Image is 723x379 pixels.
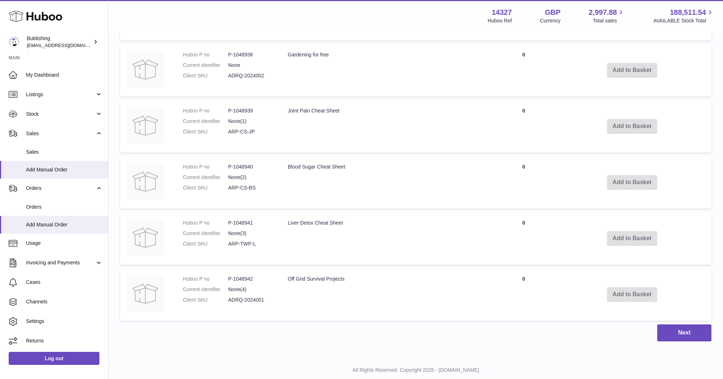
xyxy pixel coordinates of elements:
[228,163,273,170] dd: P-1048940
[26,130,95,137] span: Sales
[495,44,553,97] td: 0
[545,8,560,17] strong: GBP
[495,156,553,209] td: 0
[26,240,103,247] span: Usage
[26,111,95,118] span: Stock
[492,8,512,17] strong: 14327
[127,276,163,312] img: Off Grid Survival Projects
[228,286,273,293] dd: None(4)
[183,118,228,125] dt: Current identifier
[228,240,273,247] dd: ARP-TWP-L
[281,156,495,209] td: Blood Sugar Cheat Sheet
[183,220,228,226] dt: Huboo P no
[26,149,103,156] span: Sales
[228,174,273,181] dd: None(2)
[183,107,228,114] dt: Huboo P no
[183,240,228,247] dt: Client SKU
[183,297,228,303] dt: Client SKU
[26,337,103,344] span: Returns
[228,230,273,237] dd: None(3)
[593,17,625,24] span: Total sales
[26,204,103,210] span: Orders
[26,91,95,98] span: Listings
[488,17,512,24] div: Huboo Ref
[228,62,273,69] dd: None
[589,8,617,17] span: 2,997.88
[183,276,228,282] dt: Huboo P no
[26,221,103,228] span: Add Manual Order
[495,212,553,265] td: 0
[183,286,228,293] dt: Current identifier
[183,51,228,58] dt: Huboo P no
[26,185,95,192] span: Orders
[127,163,163,200] img: Blood Sugar Cheat Sheet
[27,35,92,49] div: Bublishing
[183,163,228,170] dt: Huboo P no
[26,72,103,78] span: My Dashboard
[26,318,103,325] span: Settings
[228,118,273,125] dd: None(1)
[26,259,95,266] span: Invoicing and Payments
[228,276,273,282] dd: P-1048942
[281,100,495,153] td: Joint Pain Cheat Sheet
[653,8,714,24] a: 188,511.54 AVAILABLE Stock Total
[26,166,103,173] span: Add Manual Order
[495,100,553,153] td: 0
[228,51,273,58] dd: P-1048938
[228,297,273,303] dd: ADRQ-2024001
[183,174,228,181] dt: Current identifier
[183,230,228,237] dt: Current identifier
[183,184,228,191] dt: Client SKU
[114,367,717,374] p: All Rights Reserved. Copyright 2025 - [DOMAIN_NAME]
[127,51,163,88] img: Gardening for free
[228,107,273,114] dd: P-1048939
[26,279,103,286] span: Cases
[228,128,273,135] dd: ARP-CS-JP
[127,107,163,144] img: Joint Pain Cheat Sheet
[183,62,228,69] dt: Current identifier
[540,17,561,24] div: Currency
[281,212,495,265] td: Liver Detox Cheat Sheet
[589,8,625,24] a: 2,997.88 Total sales
[281,268,495,321] td: Off Grid Survival Projects
[228,184,273,191] dd: ARP-CS-BS
[9,37,20,47] img: maricar@bublishing.com
[495,268,553,321] td: 0
[183,72,228,79] dt: Client SKU
[27,42,106,48] span: [EMAIL_ADDRESS][DOMAIN_NAME]
[26,298,103,305] span: Channels
[183,128,228,135] dt: Client SKU
[228,220,273,226] dd: P-1048941
[9,352,99,365] a: Log out
[228,72,273,79] dd: ADRQ-2024002
[281,44,495,97] td: Gardening for free
[127,220,163,256] img: Liver Detox Cheat Sheet
[653,17,714,24] span: AVAILABLE Stock Total
[670,8,706,17] span: 188,511.54
[657,324,711,341] button: Next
